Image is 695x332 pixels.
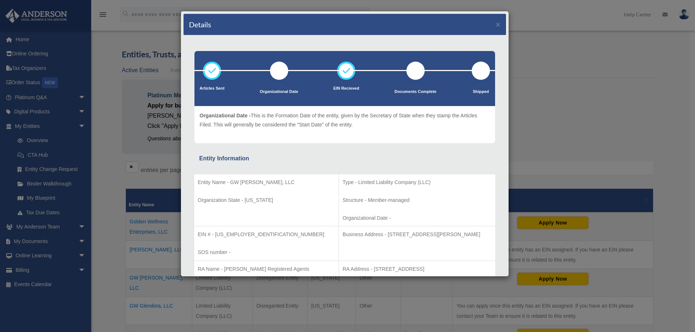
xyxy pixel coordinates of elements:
button: × [496,20,501,28]
p: Documents Complete [394,88,436,95]
p: Organizational Date - [343,214,492,223]
p: Organizational Date [260,88,298,95]
p: Structure - Member-managed [343,196,492,205]
p: Entity Name - GW [PERSON_NAME], LLC [198,178,335,187]
p: Shipped [472,88,490,95]
span: Organizational Date - [200,113,251,118]
p: EIN Recieved [333,85,359,92]
h4: Details [189,19,211,30]
p: RA Name - [PERSON_NAME] Registered Agents [198,265,335,274]
p: RA Address - [STREET_ADDRESS] [343,265,492,274]
div: Entity Information [199,153,490,164]
p: Articles Sent [200,85,224,92]
p: Type - Limited Liability Company (LLC) [343,178,492,187]
p: SOS number - [198,248,335,257]
p: Business Address - [STREET_ADDRESS][PERSON_NAME] [343,230,492,239]
p: Organization State - [US_STATE] [198,196,335,205]
p: EIN # - [US_EMPLOYER_IDENTIFICATION_NUMBER] [198,230,335,239]
p: This is the Formation Date of the entity, given by the Secretary of State when they stamp the Art... [200,111,490,129]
